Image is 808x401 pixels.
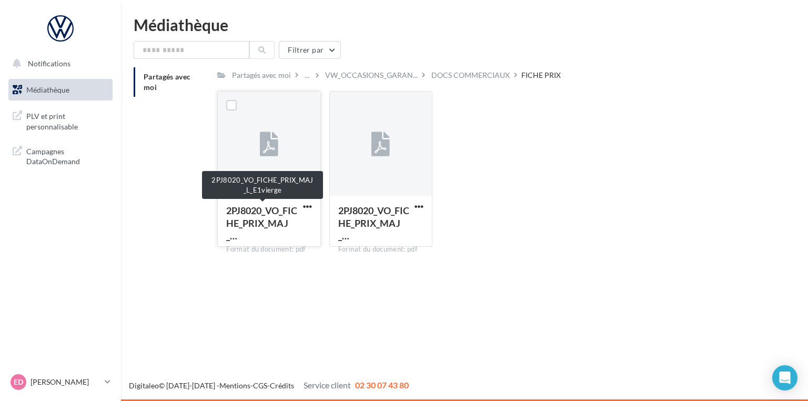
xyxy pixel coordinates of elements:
[302,68,311,83] div: ...
[28,59,70,68] span: Notifications
[8,372,113,392] a: ED [PERSON_NAME]
[31,377,100,387] p: [PERSON_NAME]
[144,72,191,92] span: Partagés avec moi
[202,171,323,199] div: 2PJ8020_VO_FICHE_PRIX_MAJ_L_E1vierge
[26,144,108,167] span: Campagnes DataOnDemand
[325,70,418,81] span: VW_OCCASIONS_GARAN...
[431,70,510,81] div: DOCS COMMERCIAUX
[253,381,267,390] a: CGS
[14,377,23,387] span: ED
[279,41,341,59] button: Filtrer par
[6,105,115,136] a: PLV et print personnalisable
[129,381,159,390] a: Digitaleo
[226,245,311,254] div: Format du document: pdf
[338,205,409,242] span: 2PJ8020_VO_FICHE_PRIX_MAJ_H_E1vierge
[270,381,294,390] a: Crédits
[772,365,797,390] div: Open Intercom Messenger
[26,85,69,94] span: Médiathèque
[304,380,351,390] span: Service client
[521,70,561,81] div: FICHE PRIX
[26,109,108,132] span: PLV et print personnalisable
[129,381,409,390] span: © [DATE]-[DATE] - - -
[219,381,250,390] a: Mentions
[226,205,297,242] span: 2PJ8020_VO_FICHE_PRIX_MAJ_L_E1vierge
[355,380,409,390] span: 02 30 07 43 80
[6,53,110,75] button: Notifications
[134,17,795,33] div: Médiathèque
[232,70,291,81] div: Partagés avec moi
[338,245,423,254] div: Format du document: pdf
[6,140,115,171] a: Campagnes DataOnDemand
[6,79,115,101] a: Médiathèque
